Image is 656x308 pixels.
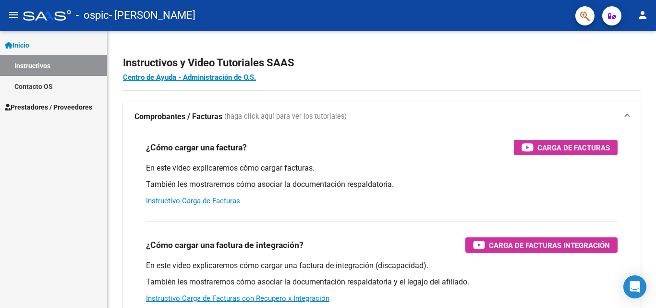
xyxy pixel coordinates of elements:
[146,163,618,173] p: En este video explicaremos cómo cargar facturas.
[637,9,648,21] mat-icon: person
[146,197,240,205] a: Instructivo Carga de Facturas
[123,54,641,72] h2: Instructivos y Video Tutoriales SAAS
[514,140,618,155] button: Carga de Facturas
[146,141,247,154] h3: ¿Cómo cargar una factura?
[76,5,109,26] span: - ospic
[224,111,347,122] span: (haga click aquí para ver los tutoriales)
[537,142,610,154] span: Carga de Facturas
[5,102,92,112] span: Prestadores / Proveedores
[134,111,222,122] strong: Comprobantes / Facturas
[5,40,29,50] span: Inicio
[123,101,641,132] mat-expansion-panel-header: Comprobantes / Facturas (haga click aquí para ver los tutoriales)
[146,277,618,287] p: También les mostraremos cómo asociar la documentación respaldatoria y el legajo del afiliado.
[123,73,256,82] a: Centro de Ayuda - Administración de O.S.
[489,239,610,251] span: Carga de Facturas Integración
[465,237,618,253] button: Carga de Facturas Integración
[146,179,618,190] p: También les mostraremos cómo asociar la documentación respaldatoria.
[146,294,329,303] a: Instructivo Carga de Facturas con Recupero x Integración
[623,275,646,298] div: Open Intercom Messenger
[146,238,304,252] h3: ¿Cómo cargar una factura de integración?
[109,5,195,26] span: - [PERSON_NAME]
[8,9,19,21] mat-icon: menu
[146,260,618,271] p: En este video explicaremos cómo cargar una factura de integración (discapacidad).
